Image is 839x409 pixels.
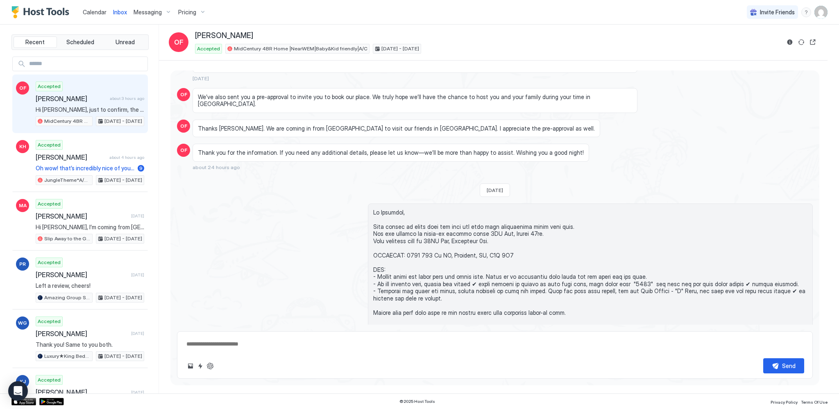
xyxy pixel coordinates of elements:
button: Send [763,358,804,373]
span: [DATE] [131,272,144,278]
span: [PERSON_NAME] [36,212,128,220]
span: [DATE] - [DATE] [104,235,142,242]
span: Hi [PERSON_NAME], I’m coming from [GEOGRAPHIC_DATA] with my daughter, her husband and maybe her t... [36,224,144,231]
button: Upload image [186,361,195,371]
span: © 2025 Host Tools [399,399,435,404]
span: WG [18,319,27,327]
span: OF [180,122,187,130]
span: [DATE] - [DATE] [104,353,142,360]
span: OF [174,37,184,47]
span: Slip Away to the Galaxy ♥ 10min to DT & UoA ♥ Baby Friendly ♥ Free Parking [44,235,91,242]
span: Accepted [197,45,220,52]
button: Sync reservation [796,37,806,47]
span: [DATE] - [DATE] [381,45,419,52]
span: about 3 hours ago [110,96,144,101]
span: Accepted [38,83,61,90]
span: KH [19,143,26,150]
span: Hi [PERSON_NAME], just to confirm, the door between the upper level and the basement is locked. W... [36,106,144,113]
span: [PERSON_NAME] [36,271,128,279]
span: Accepted [38,200,61,208]
span: [PERSON_NAME] [36,153,106,161]
span: We’ve also sent you a pre-approval to invite you to book our place. We truly hope we’ll have the ... [198,93,632,108]
button: ChatGPT Auto Reply [205,361,215,371]
a: Host Tools Logo [11,6,73,18]
span: MidCentury 4BR Home |NearWEM|Baby&Kid friendly|A/C [44,118,91,125]
span: Scheduled [66,38,94,46]
a: Inbox [113,8,127,16]
span: JungleTheme*A/C*2KingBeds*BabyFriendly*Sleep10*3BR [44,176,91,184]
a: Google Play Store [39,398,64,405]
span: OF [180,147,187,154]
div: Open Intercom Messenger [8,381,28,401]
span: 9 [139,165,143,171]
a: Calendar [83,8,107,16]
div: User profile [814,6,828,19]
span: Messaging [134,9,162,16]
span: PR [19,260,26,268]
span: Accepted [38,259,61,266]
a: Terms Of Use [801,397,828,406]
a: Privacy Policy [771,397,798,406]
span: KJ [20,378,26,385]
span: Invite Friends [760,9,795,16]
span: [DATE] [193,75,209,81]
button: Scheduled [59,36,102,48]
button: Reservation information [785,37,795,47]
span: Inbox [113,9,127,16]
button: Recent [14,36,57,48]
span: Recent [25,38,45,46]
button: Unread [103,36,147,48]
span: Thank you for the information. If you need any additional details, please let us know—we’ll be mo... [198,149,584,156]
span: Luxury★King Beds ★[PERSON_NAME] Ave ★Smart Home ★Free Parking [44,353,91,360]
span: Left a review, cheers! [36,282,144,289]
span: [PERSON_NAME] [36,330,128,338]
div: tab-group [11,34,149,50]
span: OF [19,84,26,92]
span: MA [19,202,27,209]
span: [PERSON_NAME] [36,388,128,396]
span: [PERSON_NAME] [195,31,253,41]
input: Input Field [26,57,147,71]
span: MidCentury 4BR Home |NearWEM|Baby&Kid friendly|A/C [234,45,367,52]
div: Send [782,362,796,370]
span: Calendar [83,9,107,16]
span: Terms Of Use [801,400,828,404]
span: Accepted [38,141,61,149]
div: menu [801,7,811,17]
button: Quick reply [195,361,205,371]
span: Thanks [PERSON_NAME]. We are coming in from [GEOGRAPHIC_DATA] to visit our friends in [GEOGRAPHIC... [198,125,595,132]
a: App Store [11,398,36,405]
span: about 24 hours ago [193,164,240,170]
span: Unread [116,38,135,46]
span: about 4 hours ago [109,155,144,160]
span: [DATE] [131,213,144,219]
span: OF [180,91,187,98]
span: [PERSON_NAME] [36,95,107,103]
button: Open reservation [808,37,818,47]
span: [DATE] - [DATE] [104,176,142,184]
span: Thank you! Same to you both. [36,341,144,348]
span: [DATE] [487,187,503,193]
span: Accepted [38,318,61,325]
span: [DATE] - [DATE] [104,294,142,301]
span: Amazing Group Stay★King Beds ★2837 SQ FT★Baby Friendly★Smart Home★Free parking [44,294,91,301]
span: Pricing [178,9,196,16]
span: [DATE] [131,331,144,336]
span: [DATE] - [DATE] [104,118,142,125]
span: Accepted [38,376,61,384]
span: [DATE] [131,390,144,395]
span: Privacy Policy [771,400,798,404]
span: Oh wow! that’s incredibly nice of you. Thank you so much. [36,165,134,172]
